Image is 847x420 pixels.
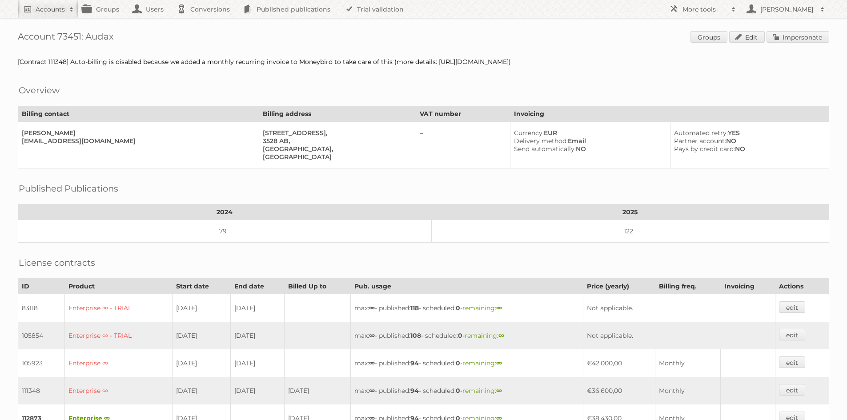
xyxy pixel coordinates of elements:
[514,137,568,145] span: Delivery method:
[18,220,432,243] td: 79
[655,377,720,404] td: Monthly
[775,279,829,294] th: Actions
[583,294,775,322] td: Not applicable.
[369,332,375,340] strong: ∞
[172,279,230,294] th: Start date
[36,5,65,14] h2: Accounts
[729,31,765,43] a: Edit
[496,359,502,367] strong: ∞
[263,145,409,153] div: [GEOGRAPHIC_DATA],
[674,137,822,145] div: NO
[65,279,172,294] th: Product
[674,145,735,153] span: Pays by credit card:
[231,377,285,404] td: [DATE]
[514,129,544,137] span: Currency:
[416,106,510,122] th: VAT number
[458,332,462,340] strong: 0
[462,359,502,367] span: remaining:
[18,322,65,349] td: 105854
[65,294,172,322] td: Enterprise ∞ - TRIAL
[231,294,285,322] td: [DATE]
[655,279,720,294] th: Billing freq.
[655,349,720,377] td: Monthly
[583,349,655,377] td: €42.000,00
[583,322,775,349] td: Not applicable.
[410,332,421,340] strong: 108
[231,279,285,294] th: End date
[285,377,351,404] td: [DATE]
[19,84,60,97] h2: Overview
[369,304,375,312] strong: ∞
[514,129,663,137] div: EUR
[263,137,409,145] div: 3528 AB,
[583,279,655,294] th: Price (yearly)
[779,384,805,396] a: edit
[456,304,460,312] strong: 0
[65,377,172,404] td: Enterprise ∞
[465,332,504,340] span: remaining:
[410,387,419,395] strong: 94
[18,279,65,294] th: ID
[19,182,118,195] h2: Published Publications
[19,256,95,269] h2: License contracts
[462,387,502,395] span: remaining:
[682,5,727,14] h2: More tools
[462,304,502,312] span: remaining:
[65,322,172,349] td: Enterprise ∞ - TRIAL
[231,322,285,349] td: [DATE]
[779,301,805,313] a: edit
[172,349,230,377] td: [DATE]
[18,58,829,66] div: [Contract 111348] Auto-billing is disabled because we added a monthly recurring invoice to Moneyb...
[456,387,460,395] strong: 0
[172,322,230,349] td: [DATE]
[410,359,419,367] strong: 94
[18,294,65,322] td: 83118
[410,304,419,312] strong: 118
[674,129,728,137] span: Automated retry:
[351,349,583,377] td: max: - published: - scheduled: -
[231,349,285,377] td: [DATE]
[18,31,829,44] h1: Account 73451: Audax
[758,5,816,14] h2: [PERSON_NAME]
[351,294,583,322] td: max: - published: - scheduled: -
[351,279,583,294] th: Pub. usage
[720,279,775,294] th: Invoicing
[514,145,576,153] span: Send automatically:
[514,137,663,145] div: Email
[498,332,504,340] strong: ∞
[22,129,252,137] div: [PERSON_NAME]
[690,31,727,43] a: Groups
[65,349,172,377] td: Enterprise ∞
[431,220,829,243] td: 122
[259,106,416,122] th: Billing address
[431,204,829,220] th: 2025
[18,204,432,220] th: 2024
[496,387,502,395] strong: ∞
[779,329,805,340] a: edit
[263,153,409,161] div: [GEOGRAPHIC_DATA]
[510,106,829,122] th: Invoicing
[583,377,655,404] td: €36.600,00
[767,31,829,43] a: Impersonate
[263,129,409,137] div: [STREET_ADDRESS],
[172,377,230,404] td: [DATE]
[456,359,460,367] strong: 0
[22,137,252,145] div: [EMAIL_ADDRESS][DOMAIN_NAME]
[674,145,822,153] div: NO
[172,294,230,322] td: [DATE]
[351,377,583,404] td: max: - published: - scheduled: -
[18,349,65,377] td: 105923
[369,359,375,367] strong: ∞
[18,377,65,404] td: 111348
[416,122,510,168] td: –
[285,279,351,294] th: Billed Up to
[18,106,259,122] th: Billing contact
[351,322,583,349] td: max: - published: - scheduled: -
[779,356,805,368] a: edit
[674,137,726,145] span: Partner account:
[514,145,663,153] div: NO
[674,129,822,137] div: YES
[369,387,375,395] strong: ∞
[496,304,502,312] strong: ∞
